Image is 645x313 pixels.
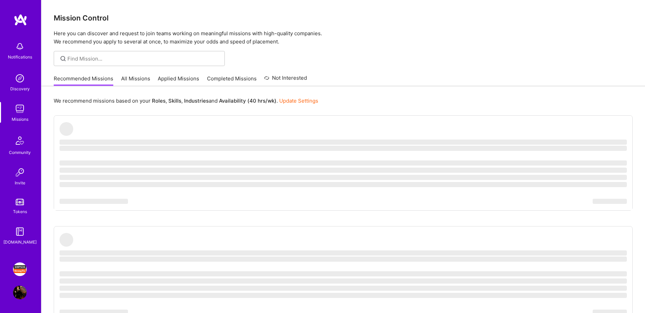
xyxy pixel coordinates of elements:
[152,97,166,104] b: Roles
[11,262,28,276] a: Simpson Strong-Tie: Product Management for Platform
[13,262,27,276] img: Simpson Strong-Tie: Product Management for Platform
[3,238,37,246] div: [DOMAIN_NAME]
[54,14,633,22] h3: Mission Control
[13,225,27,238] img: guide book
[13,71,27,85] img: discovery
[54,97,318,104] p: We recommend missions based on your , , and .
[8,53,32,61] div: Notifications
[16,199,24,205] img: tokens
[13,286,27,299] img: User Avatar
[9,149,31,156] div: Community
[67,55,220,62] input: Find Mission...
[59,55,67,63] i: icon SearchGrey
[13,102,27,116] img: teamwork
[14,14,27,26] img: logo
[12,116,28,123] div: Missions
[54,75,113,86] a: Recommended Missions
[168,97,181,104] b: Skills
[15,179,25,186] div: Invite
[10,85,30,92] div: Discovery
[13,208,27,215] div: Tokens
[54,29,633,46] p: Here you can discover and request to join teams working on meaningful missions with high-quality ...
[13,40,27,53] img: bell
[279,97,318,104] a: Update Settings
[13,166,27,179] img: Invite
[11,286,28,299] a: User Avatar
[184,97,209,104] b: Industries
[12,132,28,149] img: Community
[207,75,257,86] a: Completed Missions
[219,97,276,104] b: Availability (40 hrs/wk)
[158,75,199,86] a: Applied Missions
[121,75,150,86] a: All Missions
[264,74,307,86] a: Not Interested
